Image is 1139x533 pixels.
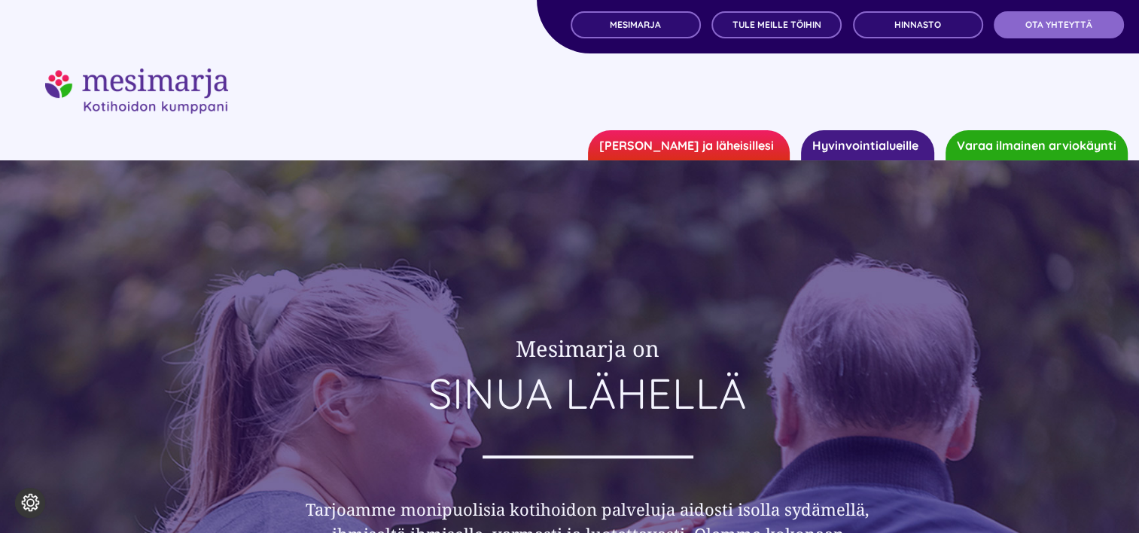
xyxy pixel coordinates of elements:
a: [PERSON_NAME] ja läheisillesi [588,130,790,160]
a: Varaa ilmainen arviokäynti [946,130,1128,160]
button: Evästeasetukset [15,488,45,518]
a: MESIMARJA [571,11,701,38]
h1: SINUA LÄHELLÄ [299,370,877,417]
span: TULE MEILLE TÖIHIN [732,20,821,30]
a: TULE MEILLE TÖIHIN [711,11,842,38]
h2: Mesimarja on [299,334,877,363]
span: Hinnasto [894,20,941,30]
a: Hyvinvointialueille [801,130,934,160]
a: OTA YHTEYTTÄ [994,11,1124,38]
a: Hinnasto [853,11,983,38]
span: OTA YHTEYTTÄ [1025,20,1092,30]
span: MESIMARJA [610,20,661,30]
img: mesimarjasi [45,69,228,114]
a: mesimarjasi [45,66,228,85]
